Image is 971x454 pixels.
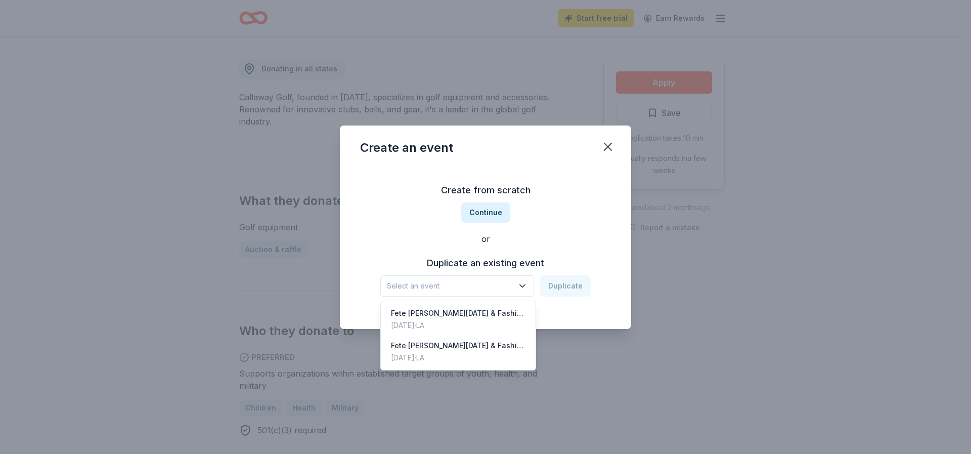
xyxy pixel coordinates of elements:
div: Fete [PERSON_NAME][DATE] & Fashion Show [391,340,525,352]
div: [DATE] · LA [391,352,525,364]
span: Select an event [387,280,513,292]
div: Fete [PERSON_NAME][DATE] & Fashion Show [391,307,525,319]
button: Select an event [380,275,534,297]
div: Select an event [380,301,536,370]
div: [DATE] · LA [391,319,525,332]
